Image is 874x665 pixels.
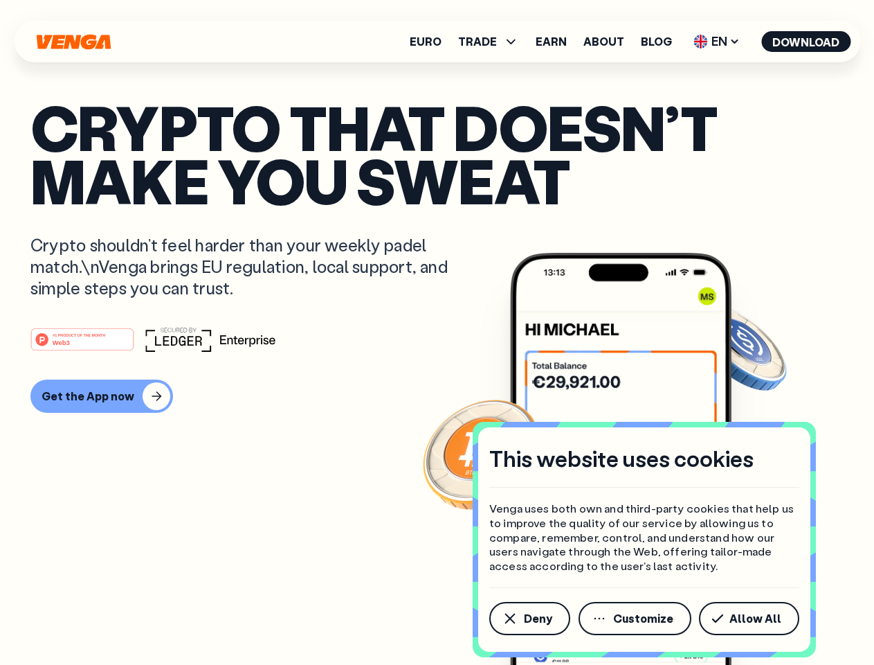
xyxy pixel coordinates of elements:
button: Deny [489,602,570,635]
a: #1 PRODUCT OF THE MONTHWeb3 [30,336,134,354]
button: Download [761,31,850,52]
div: Get the App now [42,389,134,403]
p: Crypto that doesn’t make you sweat [30,100,844,206]
span: Deny [524,613,552,624]
button: Get the App now [30,380,173,413]
span: EN [689,30,745,53]
tspan: #1 PRODUCT OF THE MONTH [53,332,105,337]
button: Customize [579,602,691,635]
a: Euro [410,36,441,47]
svg: Home [35,34,112,50]
img: Bitcoin [420,391,545,516]
a: Blog [641,36,672,47]
p: Venga uses both own and third-party cookies that help us to improve the quality of our service by... [489,502,799,574]
a: Get the App now [30,380,844,413]
img: flag-uk [693,35,707,48]
img: USDC coin [690,298,790,398]
h4: This website uses cookies [489,444,754,473]
tspan: Web3 [53,338,70,346]
a: About [583,36,624,47]
span: TRADE [458,36,497,47]
span: TRADE [458,33,519,50]
span: Allow All [729,613,781,624]
p: Crypto shouldn’t feel harder than your weekly padel match.\nVenga brings EU regulation, local sup... [30,234,468,299]
a: Earn [536,36,567,47]
button: Allow All [699,602,799,635]
span: Customize [613,613,673,624]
